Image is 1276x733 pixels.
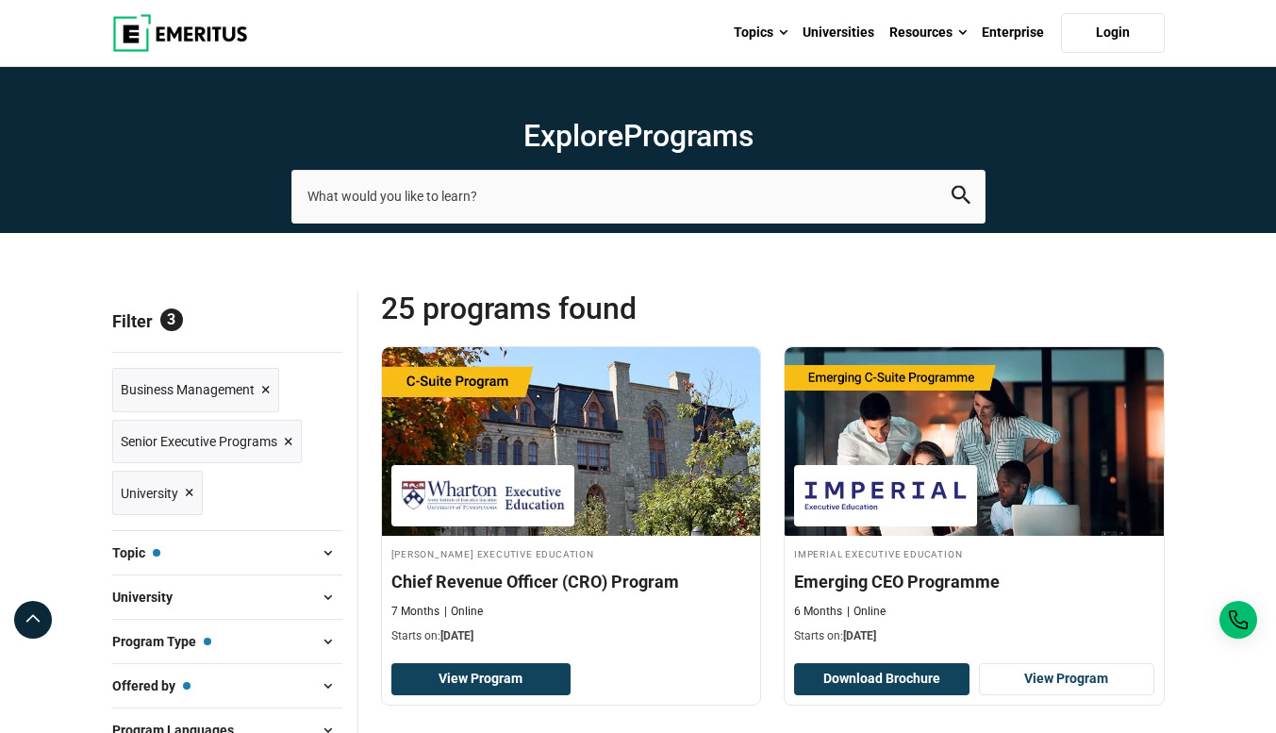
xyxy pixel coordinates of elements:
[794,628,1154,644] p: Starts on:
[794,570,1154,593] h4: Emerging CEO Programme
[112,583,342,611] button: University
[112,675,191,696] span: Offered by
[112,290,342,352] p: Filter
[112,631,211,652] span: Program Type
[112,539,342,567] button: Topic
[382,347,761,655] a: Business Management Course by Wharton Executive Education - September 17, 2025 Wharton Executive ...
[391,545,752,561] h4: [PERSON_NAME] Executive Education
[979,663,1154,695] a: View Program
[121,379,255,400] span: Business Management
[952,191,970,208] a: search
[1061,13,1165,53] a: Login
[785,347,1164,655] a: Business Management Course by Imperial Executive Education - September 25, 2025 Imperial Executiv...
[112,587,188,608] span: University
[623,118,754,154] span: Programs
[794,663,969,695] button: Download Brochure
[185,479,194,507] span: ×
[391,663,572,695] a: View Program
[391,604,439,620] p: 7 Months
[121,483,178,504] span: University
[284,428,293,456] span: ×
[382,347,761,536] img: Chief Revenue Officer (CRO) Program | Online Business Management Course
[112,627,342,656] button: Program Type
[847,604,886,620] p: Online
[121,431,277,452] span: Senior Executive Programs
[952,186,970,208] button: search
[794,545,1154,561] h4: Imperial Executive Education
[291,170,986,223] input: search-page
[160,308,183,331] span: 3
[284,311,342,336] a: Reset all
[112,420,302,464] a: Senior Executive Programs ×
[391,628,752,644] p: Starts on:
[794,604,842,620] p: 6 Months
[785,347,1164,536] img: Emerging CEO Programme | Online Business Management Course
[843,629,876,642] span: [DATE]
[112,471,203,515] a: University ×
[440,629,473,642] span: [DATE]
[381,290,773,327] span: 25 Programs found
[804,475,968,517] img: Imperial Executive Education
[112,672,342,700] button: Offered by
[444,604,483,620] p: Online
[261,376,271,404] span: ×
[112,542,160,563] span: Topic
[291,117,986,155] h1: Explore
[391,570,752,593] h4: Chief Revenue Officer (CRO) Program
[112,368,279,412] a: Business Management ×
[401,475,565,517] img: Wharton Executive Education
